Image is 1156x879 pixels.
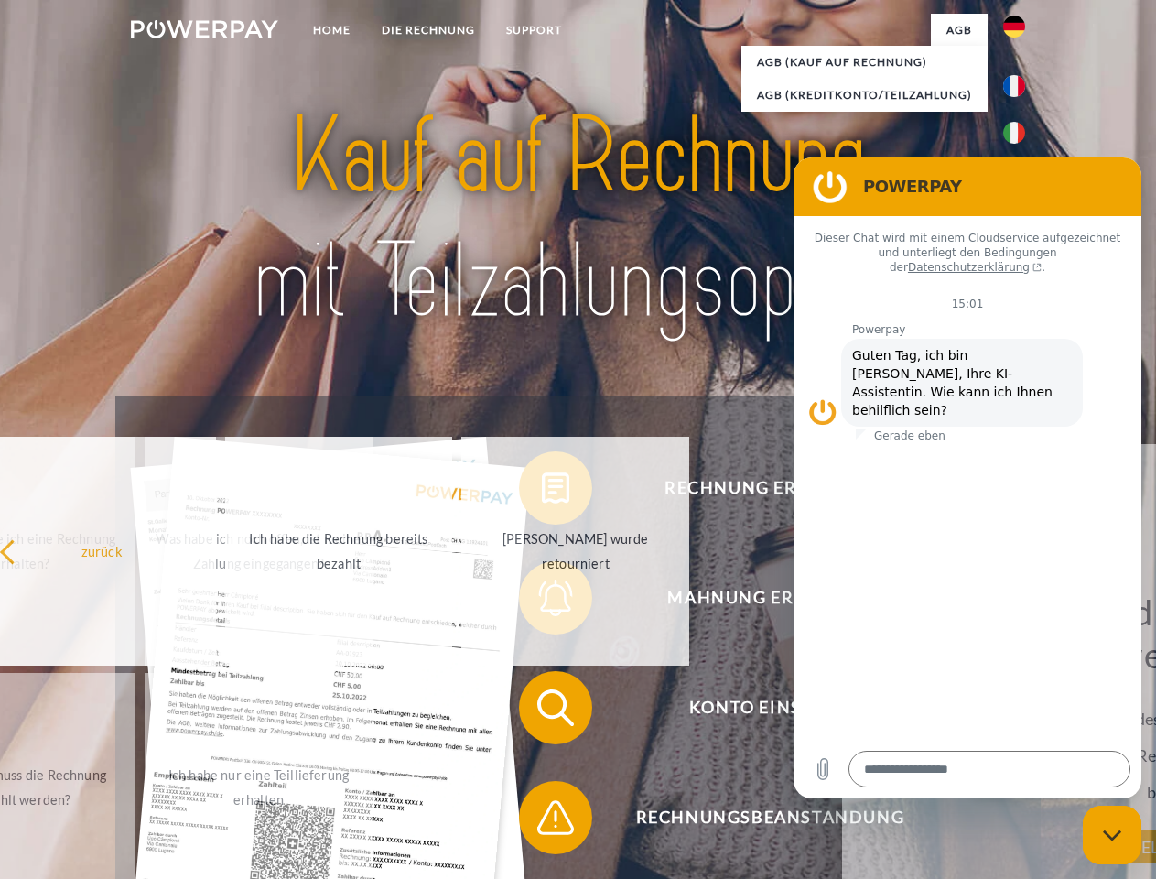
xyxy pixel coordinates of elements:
[236,526,442,576] div: Ich habe die Rechnung bereits bezahlt
[546,451,994,525] span: Rechnung erhalten?
[741,79,988,112] a: AGB (Kreditkonto/Teilzahlung)
[519,781,995,854] button: Rechnungsbeanstandung
[472,526,678,576] div: [PERSON_NAME] wurde retourniert
[794,157,1141,798] iframe: Messaging-Fenster
[533,795,578,841] img: qb_warning.svg
[1083,806,1141,864] iframe: Schaltfläche zum Öffnen des Messaging-Fensters; Konversation läuft
[1003,122,1025,144] img: it
[519,561,995,635] button: Mahnung erhalten?
[931,14,988,47] a: agb
[533,685,578,731] img: qb_search.svg
[546,671,994,744] span: Konto einsehen
[175,88,981,351] img: title-powerpay_de.svg
[491,14,578,47] a: SUPPORT
[741,46,988,79] a: AGB (Kauf auf Rechnung)
[366,14,491,47] a: DIE RECHNUNG
[1003,75,1025,97] img: fr
[546,561,994,635] span: Mahnung erhalten?
[131,20,278,38] img: logo-powerpay-white.svg
[156,763,362,812] div: Ich habe nur eine Teillieferung erhalten
[297,14,366,47] a: Home
[519,451,995,525] button: Rechnung erhalten?
[546,781,994,854] span: Rechnungsbeanstandung
[519,671,995,744] button: Konto einsehen
[1003,16,1025,38] img: de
